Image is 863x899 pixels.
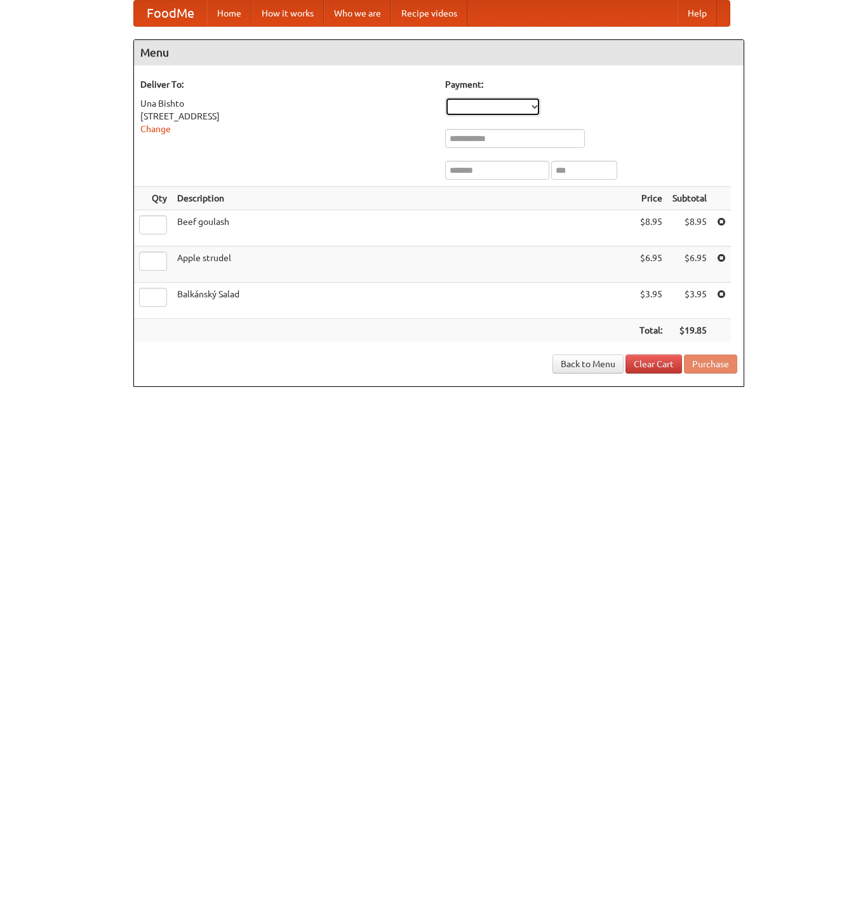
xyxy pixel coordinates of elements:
a: Back to Menu [552,355,624,374]
a: Clear Cart [626,355,682,374]
th: $19.85 [667,319,712,342]
td: $3.95 [634,283,667,319]
td: Beef goulash [172,210,634,247]
th: Subtotal [667,187,712,210]
th: Qty [134,187,172,210]
td: Apple strudel [172,247,634,283]
button: Purchase [684,355,737,374]
td: $8.95 [634,210,667,247]
th: Price [634,187,667,210]
a: How it works [251,1,324,26]
th: Total: [634,319,667,342]
td: $6.95 [667,247,712,283]
th: Description [172,187,634,210]
div: Una Bishto [140,97,432,110]
td: $8.95 [667,210,712,247]
a: Who we are [324,1,391,26]
h5: Deliver To: [140,78,432,91]
a: Home [207,1,251,26]
td: $3.95 [667,283,712,319]
a: Recipe videos [391,1,467,26]
div: [STREET_ADDRESS] [140,110,432,123]
td: Balkánský Salad [172,283,634,319]
h5: Payment: [445,78,737,91]
h4: Menu [134,40,744,65]
a: Help [678,1,717,26]
td: $6.95 [634,247,667,283]
a: Change [140,124,171,134]
a: FoodMe [134,1,207,26]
